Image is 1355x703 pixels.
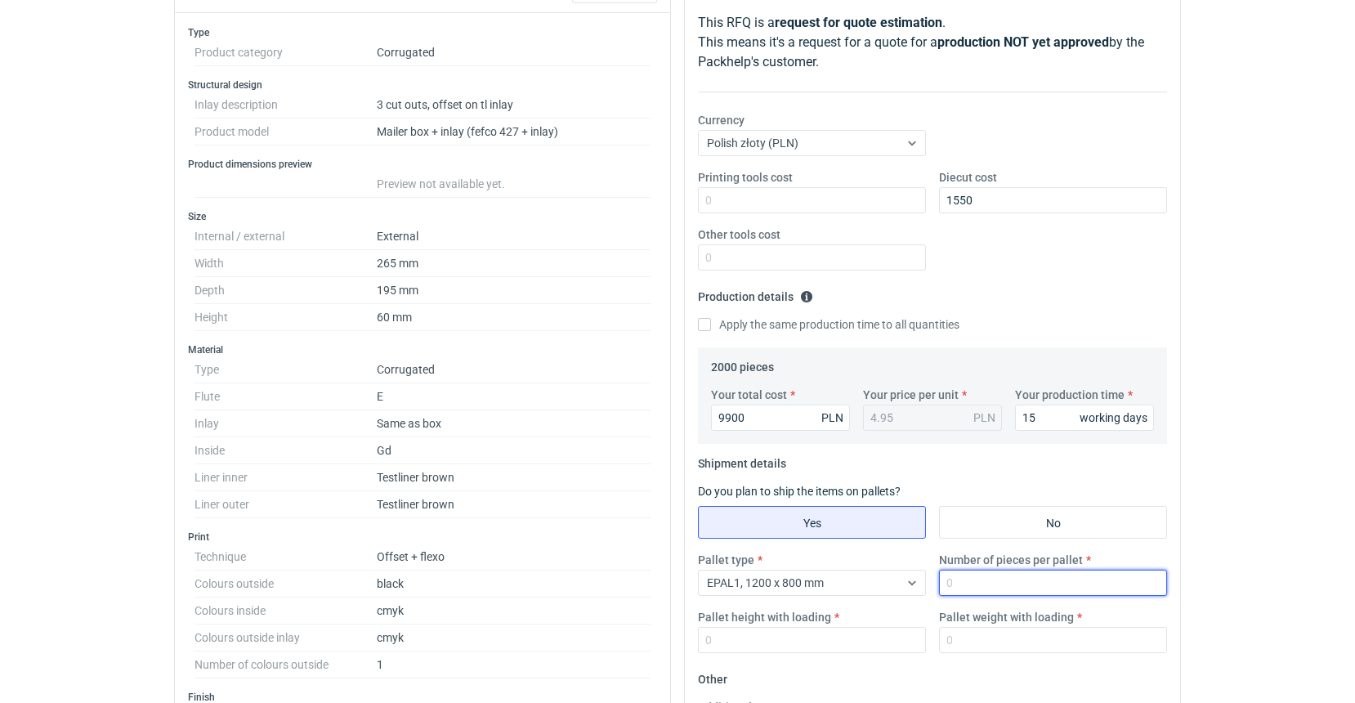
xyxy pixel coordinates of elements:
div: PLN [973,410,995,426]
strong: production NOT yet approved [937,34,1109,50]
strong: request for quote estimation [775,15,942,30]
label: No [939,506,1167,539]
dd: 3 cut outs, offset on tl inlay [377,92,651,119]
dt: Colours outside [195,571,377,598]
dd: black [377,571,651,598]
dd: External [377,223,651,250]
label: Number of pieces per pallet [939,552,1083,568]
dt: Product model [195,119,377,146]
dd: Offset + flexo [377,544,651,571]
label: Currency [698,112,745,128]
span: EPAL1, 1200 x 800 mm [707,576,824,589]
dd: Mailer box + inlay (fefco 427 + inlay) [377,119,651,146]
dd: cmyk [377,625,651,652]
h3: Type [188,26,657,39]
legend: 2000 pieces [711,354,774,374]
dt: Technique [195,544,377,571]
h3: Size [188,210,657,223]
dt: Colours inside [195,598,377,625]
h3: Structural design [188,78,657,92]
dd: E [377,383,651,410]
label: Your production time [1015,387,1125,403]
dd: Testliner brown [377,491,651,518]
input: 0 [1015,405,1154,431]
dd: Testliner brown [377,464,651,491]
label: Your total cost [711,387,787,403]
label: Pallet type [698,552,754,568]
label: Do you plan to ship the items on pallets? [698,485,901,498]
dd: 195 mm [377,277,651,304]
dd: 1 [377,652,651,678]
label: Printing tools cost [698,169,793,186]
dt: Inlay [195,410,377,437]
input: 0 [698,187,926,213]
input: 0 [698,627,926,653]
p: This RFQ is a . This means it's a request for a quote for a by the Packhelp's customer. [698,13,1167,72]
dd: 60 mm [377,304,651,331]
dt: Height [195,304,377,331]
dd: Corrugated [377,356,651,383]
dt: Inlay description [195,92,377,119]
div: working days [1080,410,1147,426]
legend: Shipment details [698,450,786,470]
span: Polish złoty (PLN) [707,137,798,150]
label: Diecut cost [939,169,997,186]
dt: Type [195,356,377,383]
dt: Depth [195,277,377,304]
dd: 265 mm [377,250,651,277]
dt: Inside [195,437,377,464]
dt: Flute [195,383,377,410]
dt: Internal / external [195,223,377,250]
dd: Same as box [377,410,651,437]
dt: Liner outer [195,491,377,518]
label: Other tools cost [698,226,780,243]
label: Yes [698,506,926,539]
label: Pallet height with loading [698,609,831,625]
dt: Product category [195,39,377,66]
dt: Number of colours outside [195,652,377,678]
div: PLN [821,410,843,426]
dt: Width [195,250,377,277]
input: 0 [939,570,1167,596]
dd: Corrugated [377,39,651,66]
input: 0 [939,187,1167,213]
span: Preview not available yet. [377,177,505,190]
dt: Liner inner [195,464,377,491]
label: Pallet weight with loading [939,609,1074,625]
h3: Print [188,531,657,544]
dd: cmyk [377,598,651,625]
input: 0 [939,627,1167,653]
legend: Production details [698,284,813,303]
label: Apply the same production time to all quantities [698,316,959,333]
dt: Colours outside inlay [195,625,377,652]
input: 0 [711,405,850,431]
legend: Other [698,666,727,686]
label: Your price per unit [863,387,959,403]
dd: Gd [377,437,651,464]
h3: Material [188,343,657,356]
input: 0 [698,244,926,271]
h3: Product dimensions preview [188,158,657,171]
